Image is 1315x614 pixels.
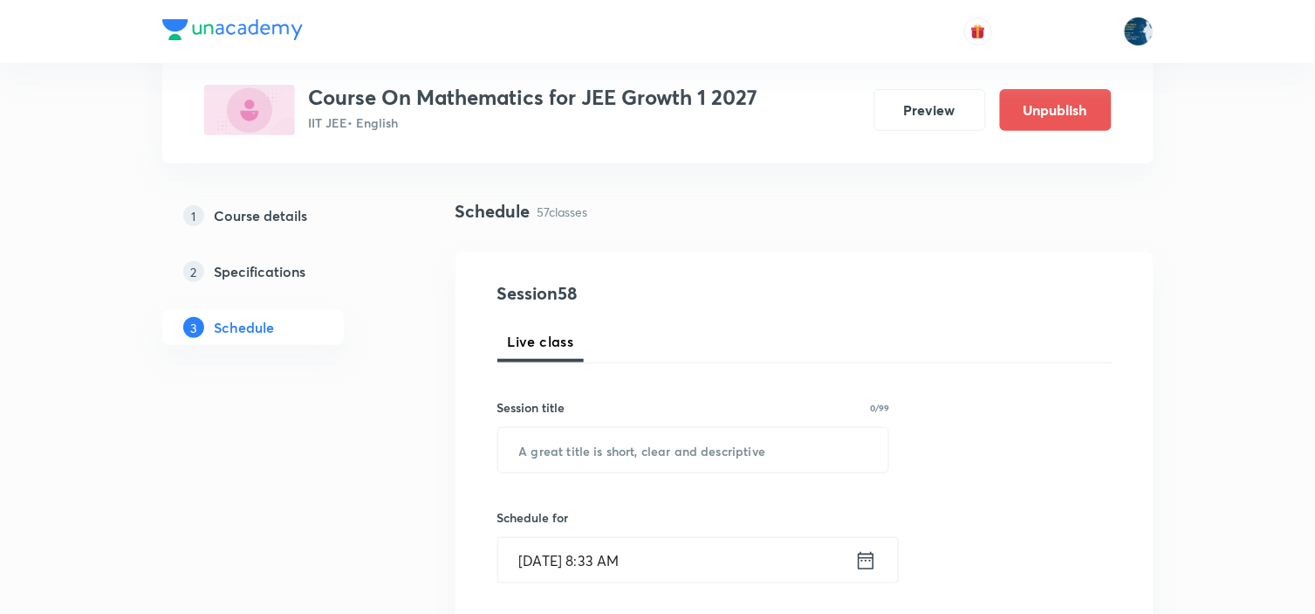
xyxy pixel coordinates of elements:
[497,398,565,417] h6: Session title
[497,280,816,307] h4: Session 58
[162,19,303,45] a: Company Logo
[204,85,295,135] img: 6DE49F9D-CB0C-40E2-A5B9-47DBDFDB33CC_plus.png
[538,203,588,221] p: 57 classes
[162,198,400,233] a: 1Course details
[309,85,758,110] h3: Course On Mathematics for JEE Growth 1 2027
[215,205,308,226] h5: Course details
[215,317,275,338] h5: Schedule
[183,317,204,338] p: 3
[874,89,986,131] button: Preview
[309,114,758,132] p: IIT JEE • English
[508,331,574,352] span: Live class
[1124,17,1154,46] img: Lokeshwar Chiluveru
[183,261,204,282] p: 2
[964,17,992,45] button: avatar
[870,404,889,412] p: 0/99
[183,205,204,226] p: 1
[162,254,400,289] a: 2Specifications
[215,261,306,282] h5: Specifications
[1000,89,1112,131] button: Unpublish
[162,19,303,40] img: Company Logo
[498,428,889,473] input: A great title is short, clear and descriptive
[455,198,531,224] h4: Schedule
[497,508,890,527] h6: Schedule for
[970,24,986,39] img: avatar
